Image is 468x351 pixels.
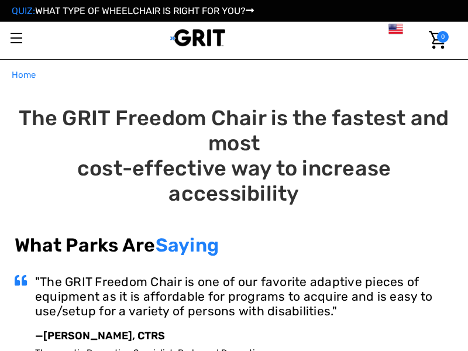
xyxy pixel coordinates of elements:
[429,31,446,49] img: Cart
[35,274,453,319] h3: "The GRIT Freedom Chair is one of our favorite adaptive pieces of equipment as it is affordable f...
[12,70,36,80] span: Home
[12,5,254,16] a: QUIZ:WHAT TYPE OF WHEELCHAIR IS RIGHT FOR YOU?
[11,37,22,39] span: Toggle menu
[12,68,456,82] nav: Breadcrumb
[35,330,453,343] p: —[PERSON_NAME], CTRS
[12,68,36,82] a: Home
[12,5,35,16] span: QUIZ:
[437,31,449,43] span: 0
[170,29,226,47] img: GRIT All-Terrain Wheelchair and Mobility Equipment
[156,234,219,256] span: Saying
[15,234,453,256] h2: What Parks Are
[422,22,449,58] a: Cart with 0 items
[15,105,453,207] h1: The GRIT Freedom Chair is the fastest and most cost-effective way to increase accessibility
[388,22,403,36] img: us.png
